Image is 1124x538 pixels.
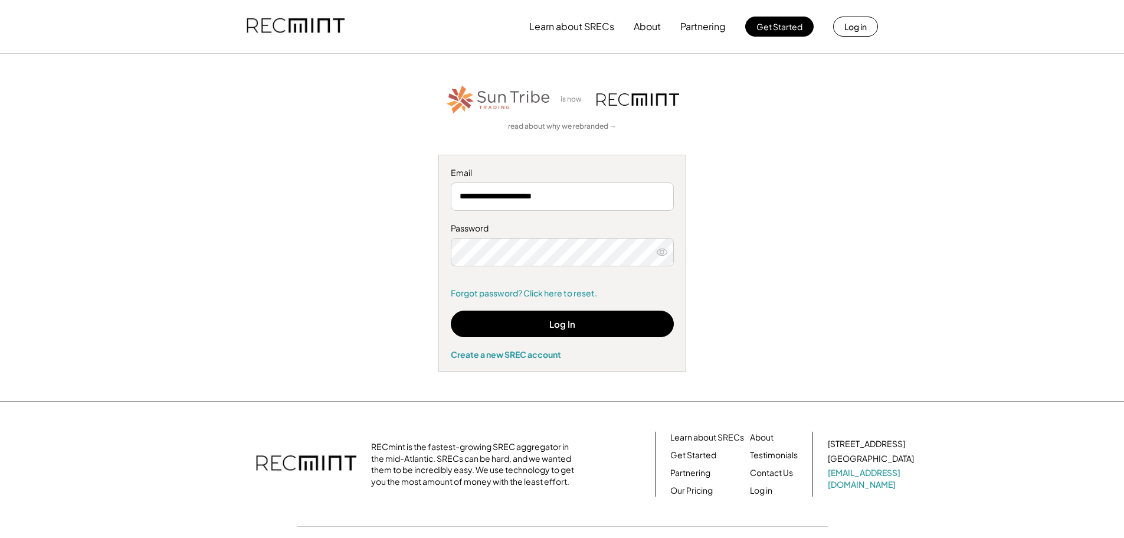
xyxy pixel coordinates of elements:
[670,449,716,461] a: Get Started
[833,17,878,37] button: Log in
[597,93,679,106] img: recmint-logotype%403x.png
[828,438,905,450] div: [STREET_ADDRESS]
[828,467,916,490] a: [EMAIL_ADDRESS][DOMAIN_NAME]
[680,15,726,38] button: Partnering
[451,311,674,337] button: Log In
[529,15,614,38] button: Learn about SRECs
[445,83,552,116] img: STT_Horizontal_Logo%2B-%2BColor.png
[750,485,772,497] a: Log in
[745,17,814,37] button: Get Started
[670,432,744,444] a: Learn about SRECs
[750,449,798,461] a: Testimonials
[828,453,914,465] div: [GEOGRAPHIC_DATA]
[371,441,581,487] div: RECmint is the fastest-growing SREC aggregator in the mid-Atlantic. SRECs can be hard, and we wan...
[451,288,674,299] a: Forgot password? Click here to reset.
[670,467,710,479] a: Partnering
[558,94,591,105] div: is now
[508,122,617,132] a: read about why we rebranded →
[451,349,674,360] div: Create a new SREC account
[750,432,774,444] a: About
[451,167,674,179] div: Email
[247,6,345,47] img: recmint-logotype%403x.png
[451,223,674,234] div: Password
[750,467,793,479] a: Contact Us
[634,15,661,38] button: About
[256,444,356,485] img: recmint-logotype%403x.png
[670,485,713,497] a: Our Pricing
